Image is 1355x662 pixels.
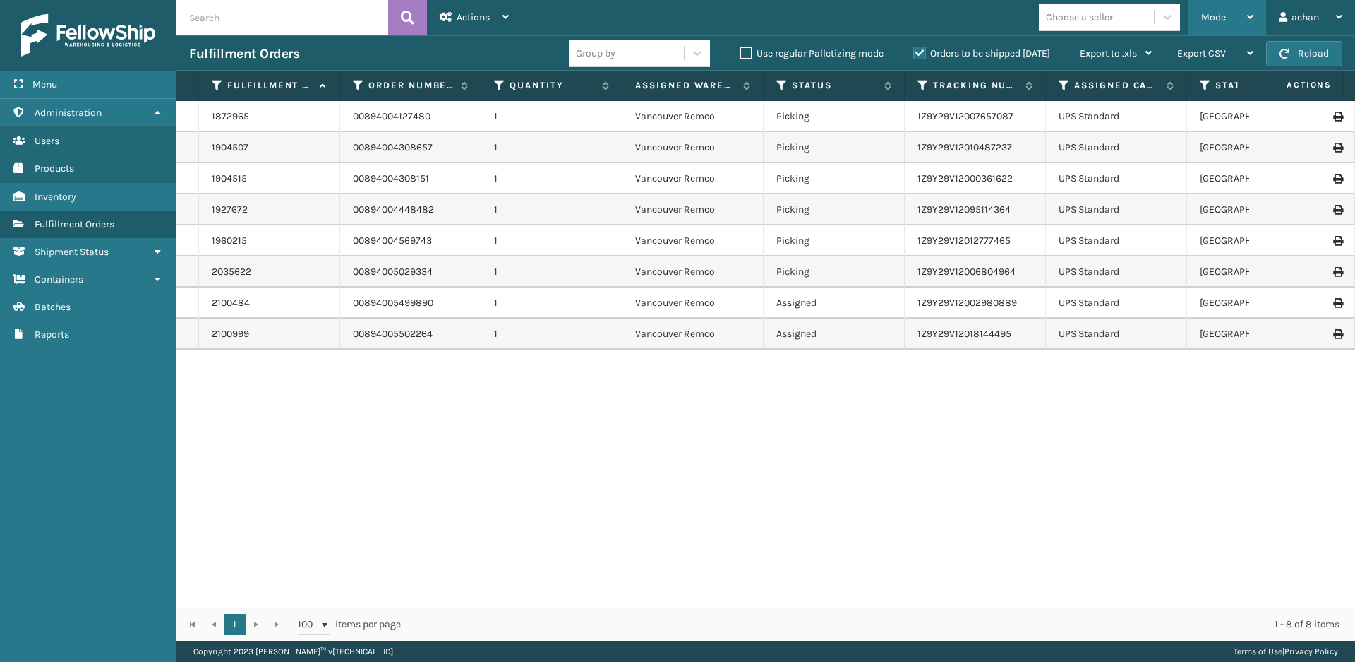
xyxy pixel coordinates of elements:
[1201,11,1226,23] span: Mode
[340,194,481,225] td: 00894004448482
[35,301,71,313] span: Batches
[457,11,490,23] span: Actions
[1046,288,1187,319] td: UPS Standard
[1187,225,1328,256] td: [GEOGRAPHIC_DATA]
[1333,329,1342,339] i: Print Label
[1187,194,1328,225] td: [GEOGRAPHIC_DATA]
[1187,163,1328,194] td: [GEOGRAPHIC_DATA]
[193,641,393,662] p: Copyright 2023 [PERSON_NAME]™ v [TECHNICAL_ID]
[35,135,59,147] span: Users
[212,265,251,279] a: 2035622
[622,319,764,350] td: Vancouver Remco
[340,256,481,288] td: 00894005029334
[35,273,83,285] span: Containers
[1187,319,1328,350] td: [GEOGRAPHIC_DATA]
[622,256,764,288] td: Vancouver Remco
[1333,112,1342,122] i: Print Label
[1187,288,1328,319] td: [GEOGRAPHIC_DATA]
[1187,256,1328,288] td: [GEOGRAPHIC_DATA]
[481,288,622,319] td: 1
[917,172,1013,184] a: 1Z9Y29V12000361622
[1187,101,1328,132] td: [GEOGRAPHIC_DATA]
[764,163,905,194] td: Picking
[764,132,905,163] td: Picking
[635,79,736,92] label: Assigned Warehouse
[35,107,102,119] span: Administration
[481,194,622,225] td: 1
[481,132,622,163] td: 1
[1177,47,1226,59] span: Export CSV
[622,194,764,225] td: Vancouver Remco
[212,141,248,155] a: 1904507
[1333,267,1342,277] i: Print Label
[576,46,615,61] div: Group by
[421,617,1339,632] div: 1 - 8 of 8 items
[1046,256,1187,288] td: UPS Standard
[212,110,249,124] a: 1872965
[1333,236,1342,246] i: Print Label
[1046,319,1187,350] td: UPS Standard
[1333,205,1342,215] i: Print Label
[481,101,622,132] td: 1
[764,194,905,225] td: Picking
[340,101,481,132] td: 00894004127480
[189,45,299,62] h3: Fulfillment Orders
[917,328,1011,340] a: 1Z9Y29V12018144495
[1074,79,1160,92] label: Assigned Carrier Service
[1046,10,1113,25] div: Choose a seller
[1234,646,1282,656] a: Terms of Use
[764,288,905,319] td: Assigned
[1046,225,1187,256] td: UPS Standard
[368,79,454,92] label: Order Number
[1187,132,1328,163] td: [GEOGRAPHIC_DATA]
[224,614,246,635] a: 1
[35,246,109,258] span: Shipment Status
[1215,79,1301,92] label: State
[298,614,401,635] span: items per page
[481,225,622,256] td: 1
[32,78,57,90] span: Menu
[481,319,622,350] td: 1
[212,172,247,186] a: 1904515
[212,203,248,217] a: 1927672
[35,329,69,341] span: Reports
[340,319,481,350] td: 00894005502264
[1234,641,1338,662] div: |
[764,225,905,256] td: Picking
[298,617,319,632] span: 100
[1046,194,1187,225] td: UPS Standard
[212,327,249,341] a: 2100999
[622,132,764,163] td: Vancouver Remco
[1080,47,1137,59] span: Export to .xls
[481,256,622,288] td: 1
[1266,41,1342,66] button: Reload
[913,47,1050,59] label: Orders to be shipped [DATE]
[35,162,74,175] span: Products
[917,297,1017,309] a: 1Z9Y29V12002980889
[622,288,764,319] td: Vancouver Remco
[764,101,905,132] td: Picking
[622,225,764,256] td: Vancouver Remco
[340,225,481,256] td: 00894004569743
[212,296,250,310] a: 2100484
[1333,174,1342,184] i: Print Label
[1333,298,1342,308] i: Print Label
[1242,73,1340,97] span: Actions
[792,79,877,92] label: Status
[227,79,313,92] label: Fulfillment Order Id
[21,14,155,57] img: logo
[917,266,1016,278] a: 1Z9Y29V12006804964
[1046,163,1187,194] td: UPS Standard
[340,132,481,163] td: 00894004308657
[340,163,481,194] td: 00894004308151
[510,79,595,92] label: Quantity
[917,235,1011,247] a: 1Z9Y29V12012777465
[481,163,622,194] td: 1
[917,110,1013,122] a: 1Z9Y29V12007657087
[622,163,764,194] td: Vancouver Remco
[917,141,1012,153] a: 1Z9Y29V12010487237
[1046,101,1187,132] td: UPS Standard
[764,319,905,350] td: Assigned
[1333,143,1342,153] i: Print Label
[35,218,114,230] span: Fulfillment Orders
